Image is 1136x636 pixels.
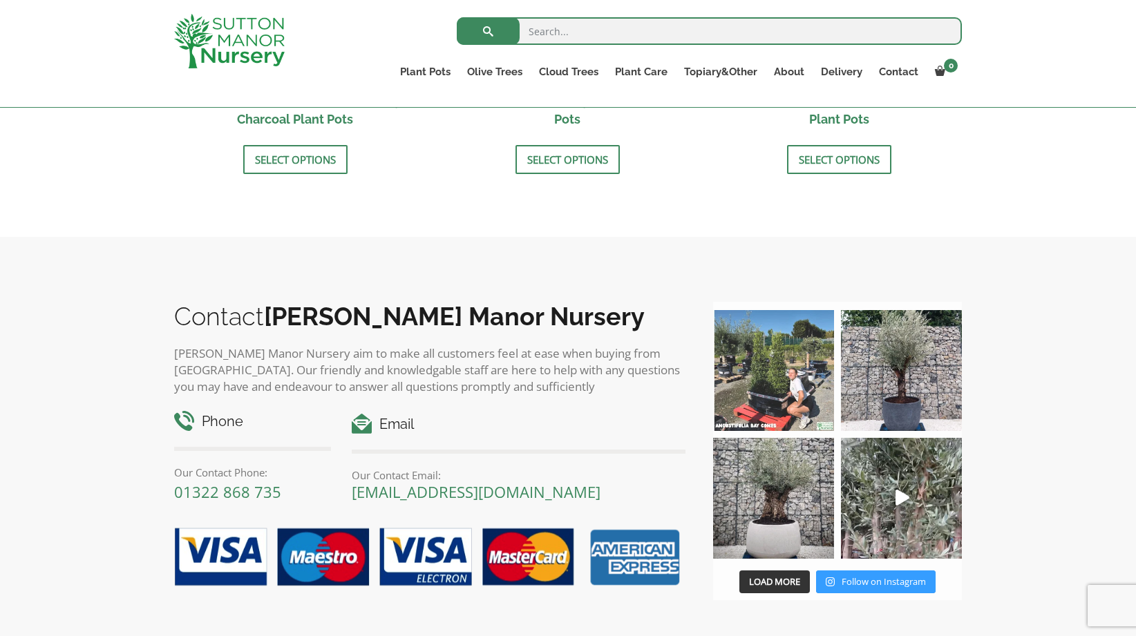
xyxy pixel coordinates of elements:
a: Plant Pots [392,62,459,81]
span: 0 [944,59,958,73]
b: [PERSON_NAME] Manor Nursery [264,302,645,331]
a: Cloud Trees [531,62,607,81]
h4: Phone [174,411,331,432]
a: Delivery [813,62,871,81]
input: Search... [457,17,962,45]
a: 0 [927,62,962,81]
button: Load More [739,570,810,594]
a: 01322 868 735 [174,481,281,502]
h2: Contact [174,302,685,331]
p: Our Contact Phone: [174,464,331,481]
h2: The Egg Pot Fibre Clay Charcoal Plant Pots [446,85,689,135]
img: Our elegant & picturesque Angustifolia Cones are an exquisite addition to your Bay Tree collectio... [713,310,834,431]
img: New arrivals Monday morning of beautiful olive trees 🤩🤩 The weather is beautiful this summer, gre... [841,438,962,559]
svg: Play [896,490,909,505]
img: payment-options.png [164,520,685,596]
a: Contact [871,62,927,81]
img: A beautiful multi-stem Spanish Olive tree potted in our luxurious fibre clay pots 😍😍 [841,310,962,431]
a: Play [841,438,962,559]
a: Plant Care [607,62,676,81]
p: [PERSON_NAME] Manor Nursery aim to make all customers feel at ease when buying from [GEOGRAPHIC_D... [174,345,685,395]
span: Load More [749,575,800,588]
span: Follow on Instagram [842,575,926,588]
a: [EMAIL_ADDRESS][DOMAIN_NAME] [352,481,600,502]
a: Select options for “The Egg Pot Fibre Clay Champagne Plant Pots” [787,145,891,174]
a: Olive Trees [459,62,531,81]
img: logo [174,14,285,68]
a: About [766,62,813,81]
h4: Email [352,414,685,435]
h2: The Egg Pot Fibre [PERSON_NAME] Plant Pots [719,85,961,135]
h2: The [PERSON_NAME] Pot Fibre Clay Charcoal Plant Pots [174,85,417,135]
a: Instagram Follow on Instagram [816,570,936,594]
a: Select options for “The Egg Pot Fibre Clay Charcoal Plant Pots” [515,145,620,174]
svg: Instagram [826,577,835,587]
a: Topiary&Other [676,62,766,81]
a: Select options for “The Bien Hoa Pot Fibre Clay Charcoal Plant Pots” [243,145,348,174]
img: Check out this beauty we potted at our nursery today ❤️‍🔥 A huge, ancient gnarled Olive tree plan... [713,438,834,559]
p: Our Contact Email: [352,467,685,483]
